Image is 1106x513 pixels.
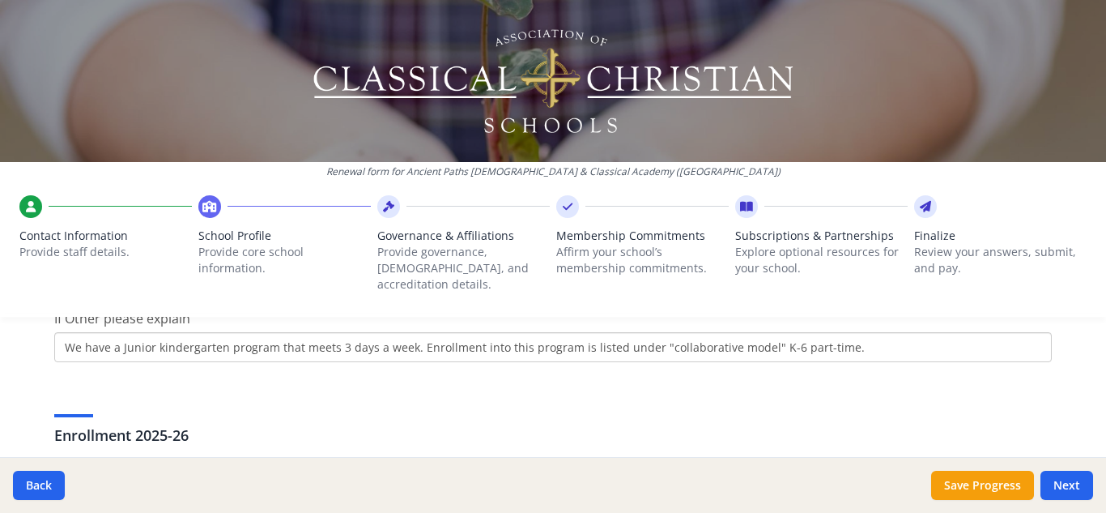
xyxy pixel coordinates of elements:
button: Next [1040,471,1093,500]
p: Provide staff details. [19,244,192,260]
span: School Profile [198,228,371,244]
span: Finalize [914,228,1087,244]
p: Provide governance, [DEMOGRAPHIC_DATA], and accreditation details. [377,244,550,293]
span: Governance & Affiliations [377,228,550,244]
span: Membership Commitments [556,228,729,244]
button: Back [13,471,65,500]
button: Save Progress [931,471,1034,500]
p: Review your answers, submit, and pay. [914,244,1087,276]
span: Subscriptions & Partnerships [735,228,908,244]
p: Affirm your school’s membership commitments. [556,244,729,276]
span: Contact Information [19,228,192,244]
p: Explore optional resources for your school. [735,244,908,276]
img: Logo [311,24,796,138]
h3: Enrollment 2025-26 [54,424,1052,447]
p: Provide core school information. [198,244,371,276]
